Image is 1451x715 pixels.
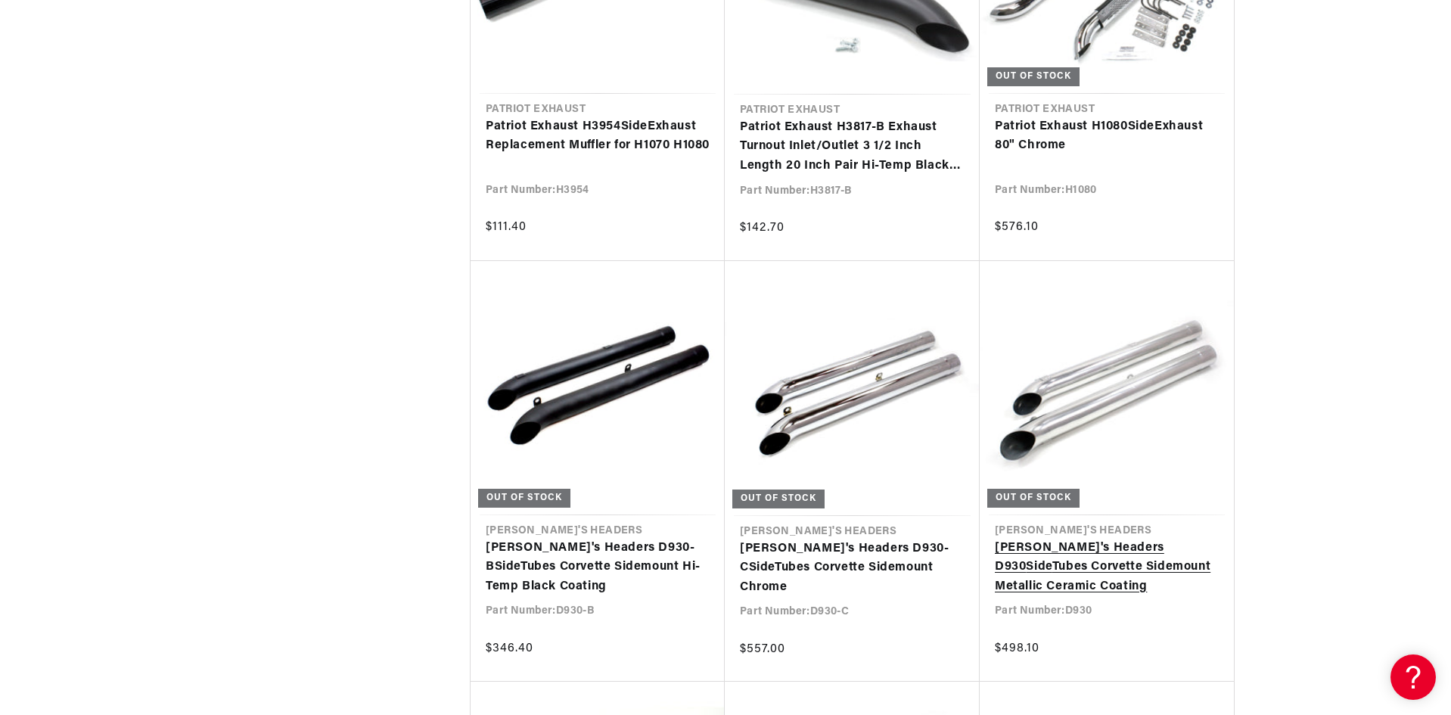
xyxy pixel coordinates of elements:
[486,117,710,156] a: Patriot Exhaust H3954SideExhaust Replacement Muffler for H1070 H1080
[995,539,1219,597] a: [PERSON_NAME]'s Headers D930SideTubes Corvette Sidemount Metallic Ceramic Coating
[486,539,710,597] a: [PERSON_NAME]'s Headers D930-BSideTubes Corvette Sidemount Hi-Temp Black Coating
[740,539,965,598] a: [PERSON_NAME]'s Headers D930-CSideTubes Corvette Sidemount Chrome
[740,118,965,176] a: Patriot Exhaust H3817-B Exhaust Turnout Inlet/Outlet 3 1/2 Inch Length 20 Inch Pair Hi-Temp Black...
[995,117,1219,156] a: Patriot Exhaust H1080SideExhaust 80" Chrome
